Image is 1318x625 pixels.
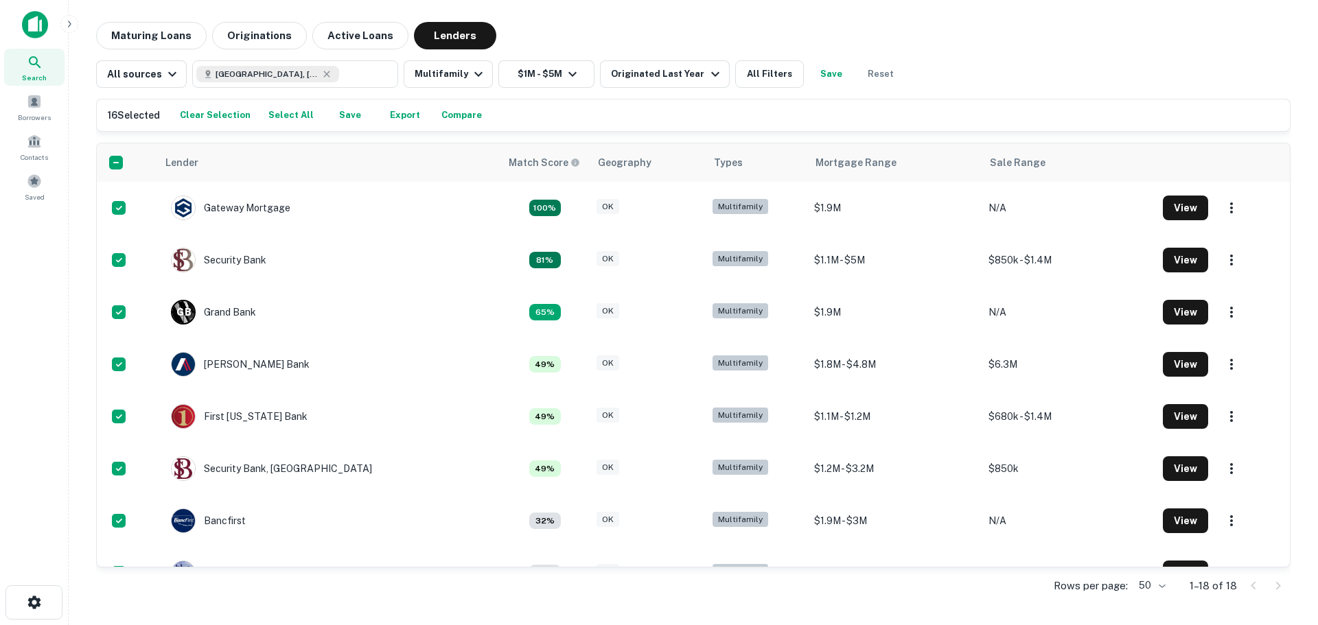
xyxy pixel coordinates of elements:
[1163,456,1208,481] button: View
[171,456,372,481] div: Security Bank, [GEOGRAPHIC_DATA]
[713,251,768,267] div: Multifamily
[176,305,191,320] p: G B
[807,443,982,495] td: $1.2M - $3.2M
[807,547,982,599] td: $2.4M
[714,154,743,171] div: Types
[611,66,723,82] div: Originated Last Year
[171,196,290,220] div: Gateway Mortgage
[597,460,619,475] div: OK
[438,105,485,126] button: Compare
[96,60,187,88] button: All sources
[1249,515,1318,581] iframe: Chat Widget
[529,200,561,216] div: Capitalize uses an advanced AI algorithm to match your search with the best lender. The match sco...
[157,143,500,182] th: Lender
[597,303,619,319] div: OK
[172,457,195,480] img: picture
[212,22,307,49] button: Originations
[1163,561,1208,585] button: View
[107,66,181,82] div: All sources
[1163,248,1208,272] button: View
[509,155,580,170] div: Capitalize uses an advanced AI algorithm to match your search with the best lender. The match sco...
[809,60,853,88] button: Save your search to get updates of matches that match your search criteria.
[108,108,160,123] h6: 16 Selected
[171,508,246,533] div: Bancfirst
[1163,196,1208,220] button: View
[4,128,65,165] a: Contacts
[982,143,1156,182] th: Sale Range
[807,182,982,234] td: $1.9M
[816,154,897,171] div: Mortgage Range
[172,509,195,532] img: picture
[529,356,561,373] div: Capitalize uses an advanced AI algorithm to match your search with the best lender. The match sco...
[1054,578,1128,594] p: Rows per page:
[4,168,65,205] a: Saved
[96,22,207,49] button: Maturing Loans
[807,495,982,547] td: $1.9M - $3M
[597,251,619,267] div: OK
[713,564,768,580] div: Multifamily
[597,512,619,528] div: OK
[500,143,590,182] th: Capitalize uses an advanced AI algorithm to match your search with the best lender. The match sco...
[1163,300,1208,325] button: View
[529,565,561,581] div: Capitalize uses an advanced AI algorithm to match your search with the best lender. The match sco...
[982,547,1156,599] td: N/A
[982,182,1156,234] td: N/A
[982,286,1156,338] td: N/A
[807,286,982,338] td: $1.9M
[807,338,982,390] td: $1.8M - $4.8M
[22,72,47,83] span: Search
[383,105,427,126] button: Export
[165,154,198,171] div: Lender
[529,408,561,425] div: Capitalize uses an advanced AI algorithm to match your search with the best lender. The match sco...
[600,60,729,88] button: Originated Last Year
[807,143,982,182] th: Mortgage Range
[590,143,706,182] th: Geography
[982,338,1156,390] td: $6.3M
[172,196,195,220] img: picture
[597,199,619,215] div: OK
[982,390,1156,443] td: $680k - $1.4M
[597,564,619,580] div: OK
[1163,404,1208,429] button: View
[713,408,768,423] div: Multifamily
[172,353,195,376] img: picture
[172,248,195,272] img: picture
[4,49,65,86] a: Search
[172,561,195,585] img: picture
[509,155,577,170] h6: Match Score
[1190,578,1237,594] p: 1–18 of 18
[171,404,308,429] div: First [US_STATE] Bank
[529,512,561,529] div: Capitalize uses an advanced AI algorithm to match your search with the best lender. The match sco...
[404,60,493,88] button: Multifamily
[172,405,195,428] img: picture
[171,300,256,325] div: Grand Bank
[982,495,1156,547] td: N/A
[176,105,254,126] button: Clear Selection
[982,443,1156,495] td: $850k
[1163,352,1208,377] button: View
[859,60,903,88] button: Reset
[597,408,619,423] div: OK
[982,234,1156,286] td: $850k - $1.4M
[735,60,804,88] button: All Filters
[990,154,1045,171] div: Sale Range
[4,89,65,126] a: Borrowers
[171,352,310,377] div: [PERSON_NAME] Bank
[414,22,496,49] button: Lenders
[18,112,51,123] span: Borrowers
[1133,576,1168,595] div: 50
[807,390,982,443] td: $1.1M - $1.2M
[22,11,48,38] img: capitalize-icon.png
[1163,508,1208,533] button: View
[328,105,372,126] button: Add lenders to your saved list to keep track of them more easily.
[216,68,319,80] span: [GEOGRAPHIC_DATA], [GEOGRAPHIC_DATA], [GEOGRAPHIC_DATA]
[713,460,768,475] div: Multifamily
[713,355,768,371] div: Multifamily
[598,154,651,171] div: Geography
[171,561,271,585] div: Blue SKY Bank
